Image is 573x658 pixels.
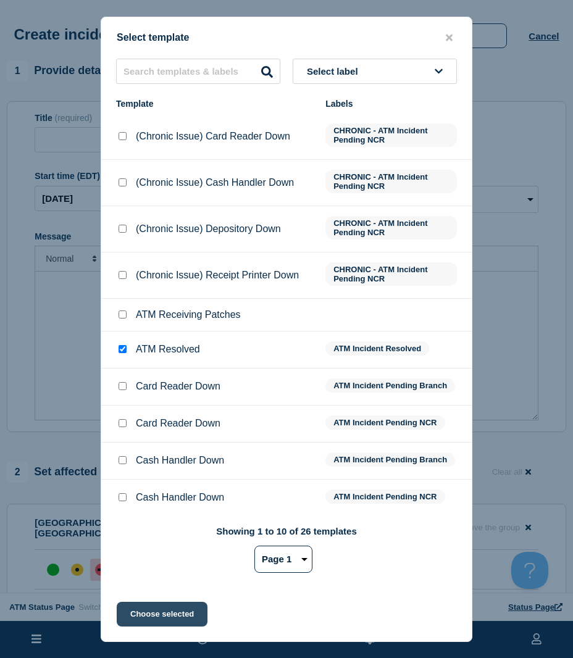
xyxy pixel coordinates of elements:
[325,415,445,430] span: ATM Incident Pending NCR
[136,455,224,466] p: Cash Handler Down
[117,602,207,627] button: Choose selected
[101,32,472,44] div: Select template
[325,262,457,286] span: CHRONIC - ATM Incident Pending NCR
[116,59,280,84] input: Search templates & labels
[119,132,127,140] input: (Chronic Issue) Card Reader Down checkbox
[119,419,127,427] input: Card Reader Down checkbox
[325,216,457,239] span: CHRONIC - ATM Incident Pending NCR
[136,309,241,320] p: ATM Receiving Patches
[293,59,457,84] button: Select label
[119,225,127,233] input: (Chronic Issue) Depository Down checkbox
[325,99,457,109] div: Labels
[136,418,220,429] p: Card Reader Down
[119,310,127,319] input: ATM Receiving Patches checkbox
[136,270,299,281] p: (Chronic Issue) Receipt Printer Down
[325,123,457,147] span: CHRONIC - ATM Incident Pending NCR
[325,489,445,504] span: ATM Incident Pending NCR
[216,526,357,536] p: Showing 1 to 10 of 26 templates
[307,66,363,77] span: Select label
[119,345,127,353] input: ATM Resolved checkbox
[136,492,224,503] p: Cash Handler Down
[119,382,127,390] input: Card Reader Down checkbox
[119,456,127,464] input: Cash Handler Down checkbox
[442,32,456,44] button: close button
[136,177,294,188] p: (Chronic Issue) Cash Handler Down
[119,271,127,279] input: (Chronic Issue) Receipt Printer Down checkbox
[136,131,290,142] p: (Chronic Issue) Card Reader Down
[136,223,281,235] p: (Chronic Issue) Depository Down
[119,493,127,501] input: Cash Handler Down checkbox
[325,170,457,193] span: CHRONIC - ATM Incident Pending NCR
[119,178,127,186] input: (Chronic Issue) Cash Handler Down checkbox
[116,99,313,109] div: Template
[325,378,455,393] span: ATM Incident Pending Branch
[325,452,455,467] span: ATM Incident Pending Branch
[325,341,429,356] span: ATM Incident Resolved
[136,381,220,392] p: Card Reader Down
[136,344,200,355] p: ATM Resolved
